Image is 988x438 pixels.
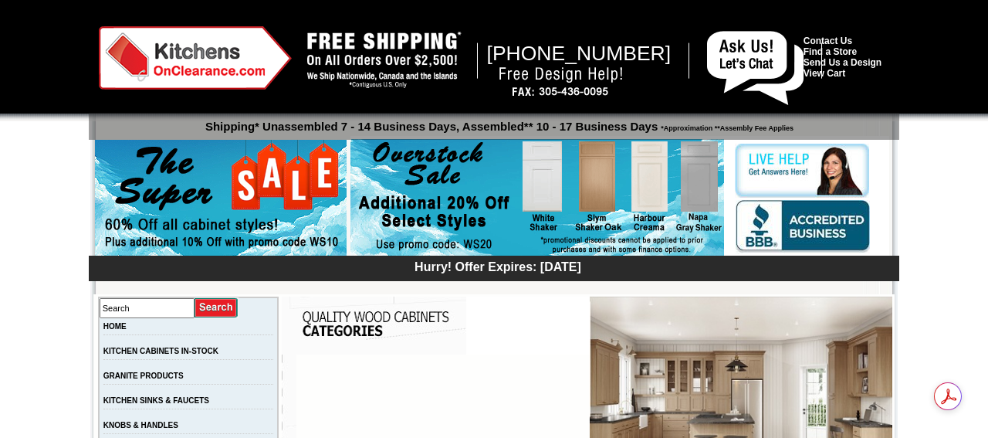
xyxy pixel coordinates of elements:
[96,113,899,133] p: Shipping* Unassembled 7 - 14 Business Days, Assembled** 10 - 17 Business Days
[804,57,881,68] a: Send Us a Design
[195,297,239,318] input: Submit
[103,322,127,331] a: HOME
[658,121,793,132] span: *Approximation **Assembly Fee Applies
[487,42,672,65] span: [PHONE_NUMBER]
[103,347,218,355] a: KITCHEN CABINETS IN-STOCK
[96,258,899,274] div: Hurry! Offer Expires: [DATE]
[804,36,852,46] a: Contact Us
[103,396,209,405] a: KITCHEN SINKS & FAUCETS
[99,26,292,90] img: Kitchens on Clearance Logo
[804,68,845,79] a: View Cart
[103,421,178,430] a: KNOBS & HANDLES
[804,46,857,57] a: Find a Store
[103,372,184,380] a: GRANITE PRODUCTS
